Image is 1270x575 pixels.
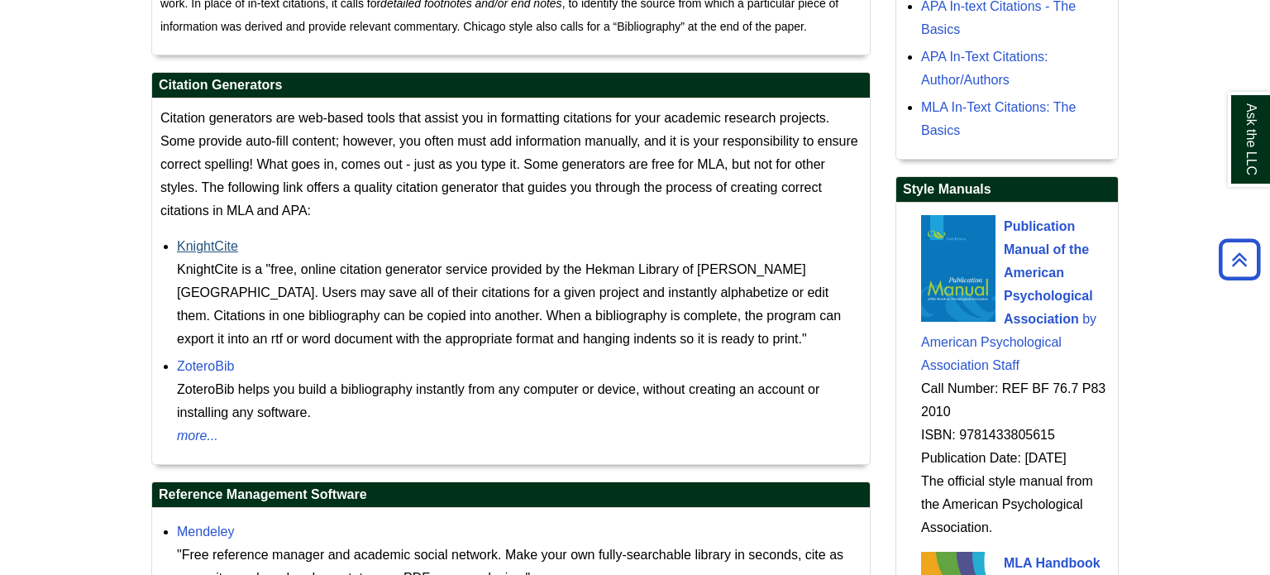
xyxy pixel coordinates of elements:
[921,377,1110,424] div: Call Number: REF BF 76.7 P83 2010
[177,359,234,373] a: ZoteroBib
[152,73,870,98] h2: Citation Generators
[177,258,862,351] div: KnightCite is a "free, online citation generator service provided by the Hekman Library of [PERSO...
[921,424,1110,447] div: ISBN: 9781433805615
[152,482,870,508] h2: Reference Management Software
[177,525,234,539] a: Mendeley
[177,239,238,253] a: KnightCite
[1082,312,1096,326] span: by
[1004,219,1093,326] span: Publication Manual of the American Psychological Association
[177,378,862,424] div: ZoteroBib helps you build a bibliography instantly from any computer or device, without creating ...
[921,219,1096,372] a: Publication Manual of the American Psychological Association by American Psychological Associatio...
[160,111,858,218] span: Citation generators are web-based tools that assist you in formatting citations for your academic...
[896,177,1118,203] h2: Style Manuals
[1004,556,1101,570] span: MLA Handbook
[921,470,1110,539] div: The official style manual from the American Psychological Association.
[921,50,1048,87] a: APA In-Text Citations: Author/Authors
[1213,248,1266,271] a: Back to Top
[177,424,862,448] a: more...
[921,100,1076,137] a: MLA In-Text Citations: The Basics
[921,335,1062,372] span: American Psychological Association Staff
[921,447,1110,470] div: Publication Date: [DATE]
